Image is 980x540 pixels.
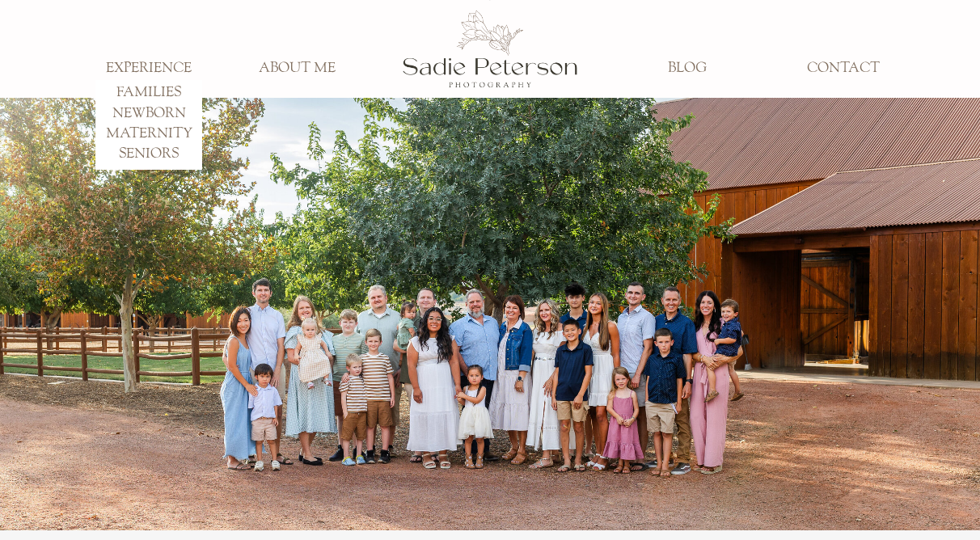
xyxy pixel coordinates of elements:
[95,84,202,102] a: FAMILIES
[243,60,350,78] a: ABOUT ME
[634,60,741,78] a: BLOG
[95,125,202,143] a: MATERNITY
[95,105,202,123] a: NEWBORN
[95,60,202,78] a: EXPERIENCE
[95,146,202,163] a: SENIORS
[790,60,897,78] a: CONTACT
